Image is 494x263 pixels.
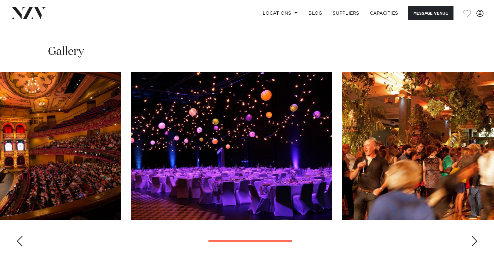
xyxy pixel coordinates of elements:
h2: Gallery [48,44,84,59]
a: Capacities [365,6,403,20]
a: SUPPLIERS [327,6,364,20]
swiper-slide: 5 / 9 [131,72,332,220]
a: Locations [257,6,303,20]
img: nzv-logo.png [10,7,46,19]
a: BLOG [303,6,327,20]
button: Message Venue [408,6,453,20]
